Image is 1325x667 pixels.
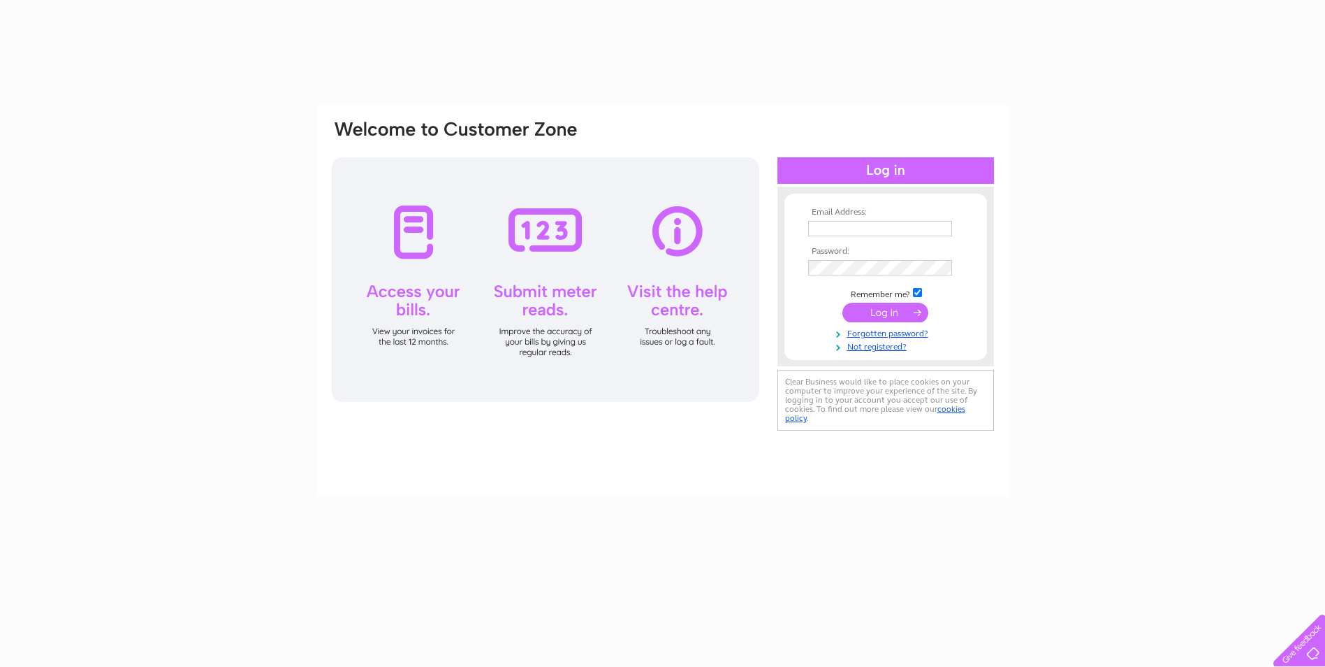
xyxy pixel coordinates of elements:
[842,303,928,322] input: Submit
[808,326,967,339] a: Forgotten password?
[777,370,994,431] div: Clear Business would like to place cookies on your computer to improve your experience of the sit...
[805,247,967,257] th: Password:
[805,286,967,300] td: Remember me?
[808,339,967,352] a: Not registered?
[785,404,965,423] a: cookies policy
[805,208,967,217] th: Email Address:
